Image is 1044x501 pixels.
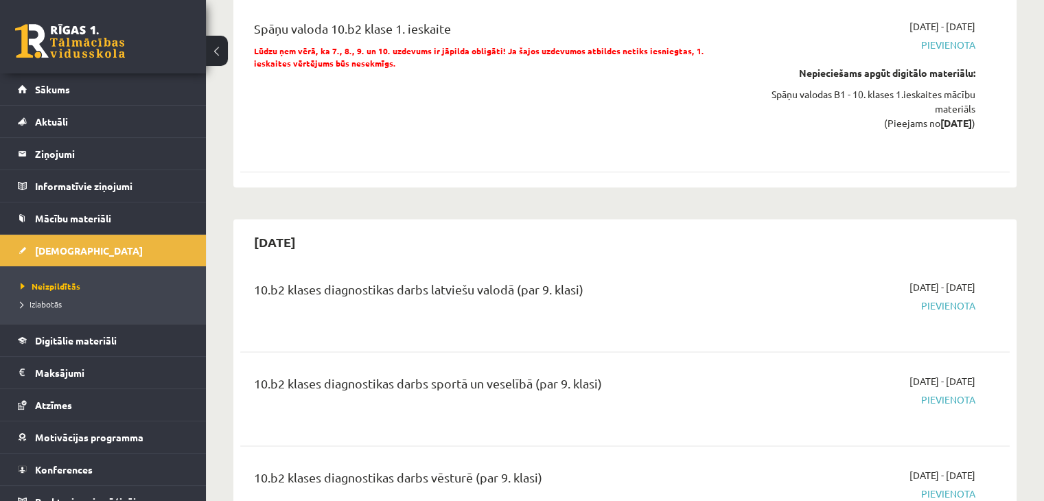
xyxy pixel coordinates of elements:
[35,463,93,476] span: Konferences
[909,280,975,294] span: [DATE] - [DATE]
[35,399,72,411] span: Atzīmes
[35,138,189,170] legend: Ziņojumi
[35,244,143,257] span: [DEMOGRAPHIC_DATA]
[15,24,125,58] a: Rīgas 1. Tālmācības vidusskola
[940,117,972,129] strong: [DATE]
[35,83,70,95] span: Sākums
[909,374,975,388] span: [DATE] - [DATE]
[21,299,62,310] span: Izlabotās
[18,325,189,356] a: Digitālie materiāli
[35,357,189,388] legend: Maksājumi
[18,170,189,202] a: Informatīvie ziņojumi
[749,487,975,501] span: Pievienota
[21,280,192,292] a: Neizpildītās
[254,19,728,45] div: Spāņu valoda 10.b2 klase 1. ieskaite
[749,87,975,130] div: Spāņu valodas B1 - 10. klases 1.ieskaites mācību materiāls (Pieejams no )
[18,421,189,453] a: Motivācijas programma
[254,45,704,69] span: Lūdzu ņem vērā, ka 7., 8., 9. un 10. uzdevums ir jāpilda obligāti! Ja šajos uzdevumos atbildes ne...
[254,280,728,305] div: 10.b2 klases diagnostikas darbs latviešu valodā (par 9. klasi)
[18,357,189,388] a: Maksājumi
[909,19,975,34] span: [DATE] - [DATE]
[35,431,143,443] span: Motivācijas programma
[21,281,80,292] span: Neizpildītās
[18,106,189,137] a: Aktuāli
[18,389,189,421] a: Atzīmes
[21,298,192,310] a: Izlabotās
[254,468,728,493] div: 10.b2 klases diagnostikas darbs vēsturē (par 9. klasi)
[18,454,189,485] a: Konferences
[254,374,728,399] div: 10.b2 klases diagnostikas darbs sportā un veselībā (par 9. klasi)
[35,334,117,347] span: Digitālie materiāli
[35,212,111,224] span: Mācību materiāli
[35,115,68,128] span: Aktuāli
[749,299,975,313] span: Pievienota
[35,170,189,202] legend: Informatīvie ziņojumi
[18,138,189,170] a: Ziņojumi
[18,235,189,266] a: [DEMOGRAPHIC_DATA]
[909,468,975,482] span: [DATE] - [DATE]
[240,226,310,258] h2: [DATE]
[749,393,975,407] span: Pievienota
[749,38,975,52] span: Pievienota
[749,66,975,80] div: Nepieciešams apgūt digitālo materiālu:
[18,73,189,105] a: Sākums
[18,202,189,234] a: Mācību materiāli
